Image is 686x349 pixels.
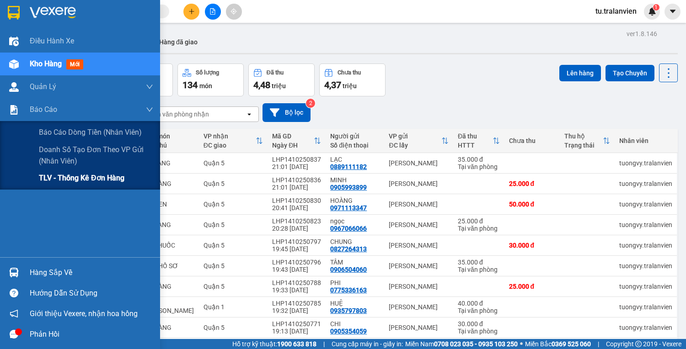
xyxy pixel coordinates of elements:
span: Hỗ trợ kỹ thuật: [232,339,316,349]
button: plus [183,4,199,20]
div: ver 1.8.146 [627,29,657,39]
span: caret-down [669,7,677,16]
span: copyright [635,341,642,347]
div: Người gửi [330,132,380,140]
span: down [146,106,153,113]
div: Quận 5 [204,242,263,249]
div: 50.000 đ [509,201,555,208]
div: Đã thu [458,132,493,140]
span: triệu [343,82,357,90]
div: LHP1410250796 [272,259,321,266]
div: VP gửi [389,132,441,140]
span: Miền Bắc [525,339,591,349]
div: [PERSON_NAME] [389,303,449,311]
div: Quận 5 [204,283,263,290]
span: Miền Nam [405,339,518,349]
div: tuongvy.tralanvien [619,242,672,249]
span: | [323,339,325,349]
div: Quận 5 [204,159,263,167]
div: [PERSON_NAME] [389,242,449,249]
div: 20:28 [DATE] [272,225,321,232]
div: 19:45 [DATE] [272,245,321,253]
div: 19:33 [DATE] [272,286,321,294]
div: 0889111182 [330,163,367,170]
div: 20:41 [DATE] [272,204,321,212]
button: caret-down [665,4,681,20]
div: [PERSON_NAME] [389,324,449,331]
div: 19:13 [DATE] [272,328,321,335]
div: 1H VÀNG [145,283,194,290]
div: Phản hồi [30,328,153,341]
div: 30.000 đ [509,242,555,249]
div: Quận 5 [204,324,263,331]
div: 25.000 đ [509,180,555,187]
div: 1K TRẮNG NILONG [145,300,194,314]
div: Số điện thoại [330,142,380,149]
div: 1C VÀNG [145,221,194,228]
div: Ngày ĐH [272,142,314,149]
div: tuongvy.tralanvien [619,303,672,311]
th: Toggle SortBy [384,129,453,153]
div: Tại văn phòng [458,266,500,273]
div: 0905993899 [330,184,367,191]
div: Quận 5 [204,221,263,228]
div: 1C ĐEN [145,201,194,208]
img: logo-vxr [8,6,20,20]
div: Tại văn phòng [458,328,500,335]
span: tu.tralanvien [588,5,644,17]
div: 0906504060 [330,266,367,273]
div: PHI [330,279,380,286]
div: Tên món [145,132,194,140]
span: Giới thiệu Vexere, nhận hoa hồng [30,308,138,319]
div: 35.000 đ [458,156,500,163]
div: HOÀNG [330,197,380,204]
div: 0905354059 [330,328,367,335]
div: 0967066066 [330,225,367,232]
span: ⚪️ [520,342,523,346]
span: triệu [272,82,286,90]
span: 4,48 [253,79,270,90]
button: aim [226,4,242,20]
div: ĐC lấy [389,142,441,149]
strong: 1900 633 818 [277,340,316,348]
div: 1T VÀNG [145,159,194,167]
div: 25.000 đ [509,283,555,290]
span: plus [188,8,195,15]
div: Mã GD [272,132,314,140]
span: down [146,83,153,90]
div: Chưa thu [509,137,555,144]
button: Hàng đã giao [152,31,205,53]
div: CHI [330,320,380,328]
span: 4,37 [324,79,341,90]
div: tuongvy.tralanvien [619,159,672,167]
div: LHP1410250788 [272,279,321,286]
div: [PERSON_NAME] [389,283,449,290]
div: tuongvy.tralanvien [619,262,672,270]
span: Cung cấp máy in - giấy in: [332,339,403,349]
div: [PERSON_NAME] [389,159,449,167]
div: MINH [330,176,380,184]
button: Tạo Chuyến [606,65,654,81]
span: 1 [654,4,658,11]
span: Báo cáo dòng tiền (nhân viên) [39,127,142,138]
svg: open [246,111,253,118]
sup: 1 [653,4,659,11]
div: ĐC giao [204,142,256,149]
div: Quận 5 [204,262,263,270]
div: LHP1410250837 [272,156,321,163]
sup: 2 [306,99,315,108]
span: Kho hàng [30,59,62,68]
div: 1H VÀNG [145,180,194,187]
button: Đã thu4,48 triệu [248,63,315,96]
span: notification [10,309,18,318]
div: ngọc [330,217,380,225]
div: Quận 1 [204,303,263,311]
div: Chưa thu [338,69,361,76]
span: Điều hành xe [30,35,74,47]
div: 35.000 đ [458,259,500,266]
th: Toggle SortBy [268,129,326,153]
div: 30.000 đ [458,320,500,328]
div: Quận 5 [204,180,263,187]
div: VP nhận [204,132,256,140]
div: 21:01 [DATE] [272,184,321,191]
